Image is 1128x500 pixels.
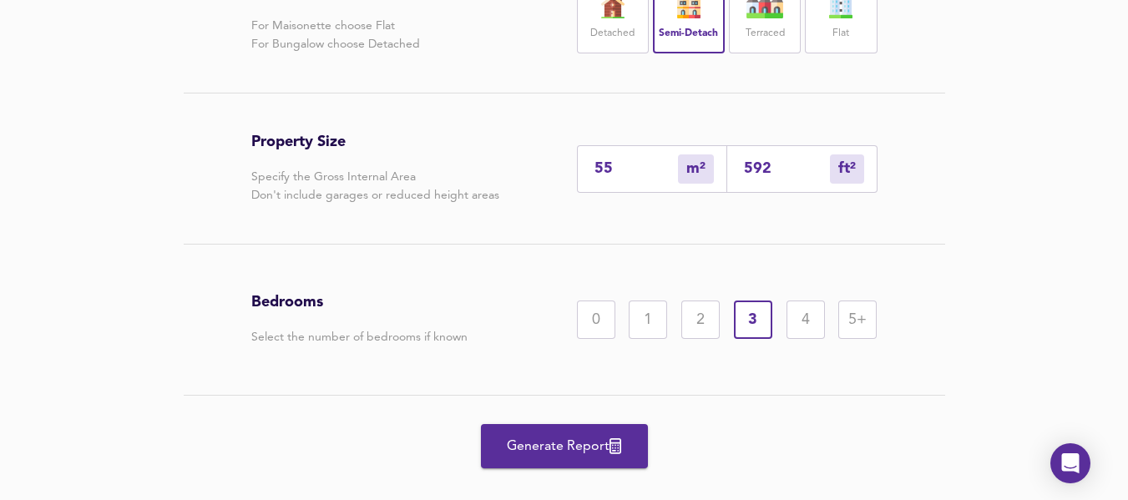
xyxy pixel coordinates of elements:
input: Sqft [744,160,830,178]
label: Detached [590,23,635,44]
label: Semi-Detach [659,23,718,44]
div: 4 [787,301,825,339]
div: 5+ [838,301,877,339]
p: For Maisonette choose Flat For Bungalow choose Detached [251,17,420,53]
button: Generate Report [481,424,648,468]
div: 2 [681,301,720,339]
p: Select the number of bedrooms if known [251,328,468,346]
div: m² [830,154,864,184]
div: 3 [734,301,772,339]
label: Flat [832,23,849,44]
div: 0 [577,301,615,339]
p: Specify the Gross Internal Area Don't include garages or reduced height areas [251,168,499,205]
span: Generate Report [498,435,631,458]
div: 1 [629,301,667,339]
div: m² [678,154,714,184]
div: Open Intercom Messenger [1050,443,1090,483]
label: Terraced [746,23,785,44]
h3: Property Size [251,133,499,151]
input: Enter sqm [594,160,678,178]
h3: Bedrooms [251,293,468,311]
